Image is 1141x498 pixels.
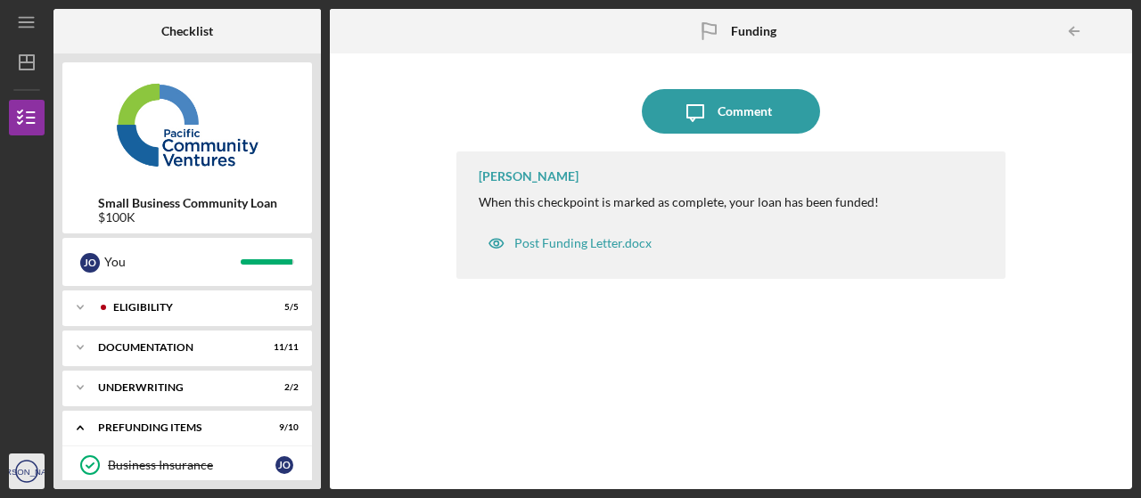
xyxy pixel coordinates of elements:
[98,210,277,225] div: $100K
[479,169,579,184] div: [PERSON_NAME]
[113,302,254,313] div: Eligibility
[731,24,776,38] b: Funding
[98,196,277,210] b: Small Business Community Loan
[98,342,254,353] div: Documentation
[9,453,45,489] button: [PERSON_NAME]
[267,382,299,393] div: 2 / 2
[71,447,303,483] a: Business InsuranceJO
[104,247,241,277] div: You
[514,236,652,250] div: Post Funding Letter.docx
[98,382,254,393] div: Underwriting
[275,456,293,474] div: J O
[267,422,299,433] div: 9 / 10
[267,302,299,313] div: 5 / 5
[479,192,879,212] p: When this checkpoint is marked as complete, your loan has been funded!
[479,225,661,261] button: Post Funding Letter.docx
[98,422,254,433] div: Prefunding Items
[161,24,213,38] b: Checklist
[718,89,772,134] div: Comment
[267,342,299,353] div: 11 / 11
[108,458,275,472] div: Business Insurance
[80,253,100,273] div: J O
[62,71,312,178] img: Product logo
[642,89,820,134] button: Comment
